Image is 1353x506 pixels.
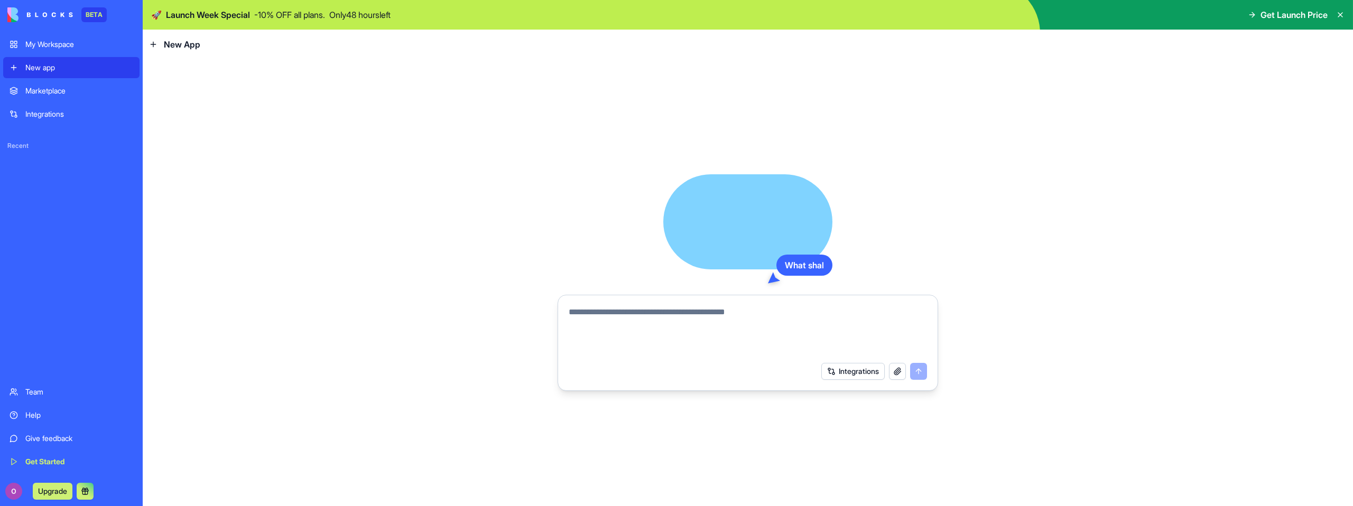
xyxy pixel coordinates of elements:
button: Integrations [821,363,885,380]
span: Recent [3,142,140,150]
div: What shal [776,255,832,276]
span: New App [164,38,200,51]
a: Give feedback [3,428,140,449]
a: Integrations [3,104,140,125]
img: ACg8ocJg3uY9futJhG5Y5O8r7qOCB40RpVv6xWYCmK3d_Q4RX54iHw=s96-c [5,483,22,500]
div: Give feedback [25,433,133,444]
a: My Workspace [3,34,140,55]
div: Integrations [25,109,133,119]
div: BETA [81,7,107,22]
a: BETA [7,7,107,22]
p: - 10 % OFF all plans. [254,8,325,21]
div: Marketplace [25,86,133,96]
a: Marketplace [3,80,140,101]
div: Team [25,387,133,397]
a: Help [3,405,140,426]
div: Help [25,410,133,420]
span: Get Launch Price [1261,8,1328,21]
a: Upgrade [33,485,72,496]
p: Only 48 hours left [329,8,391,21]
button: Upgrade [33,483,72,500]
a: Get Started [3,451,140,472]
div: Get Started [25,456,133,467]
img: logo [7,7,73,22]
span: Launch Week Special [166,8,250,21]
div: My Workspace [25,39,133,50]
a: New app [3,57,140,78]
a: Team [3,381,140,402]
div: New app [25,62,133,73]
span: 🚀 [151,8,162,21]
